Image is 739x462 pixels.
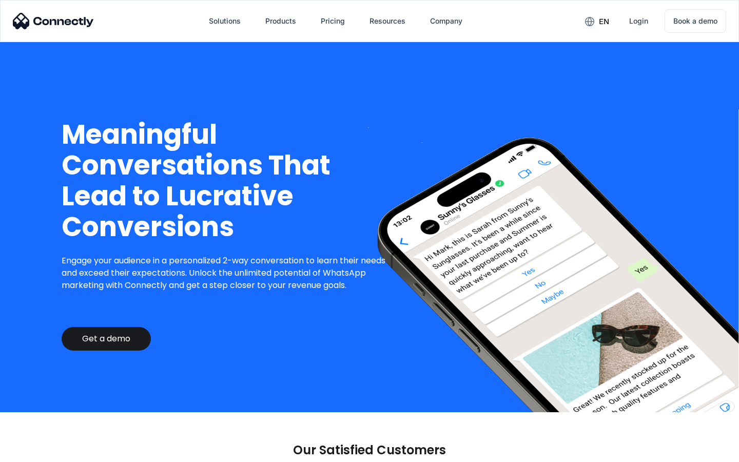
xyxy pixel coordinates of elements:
div: Login [629,14,648,28]
div: en [599,14,609,29]
a: Login [621,9,656,33]
ul: Language list [21,444,62,458]
aside: Language selected: English [10,444,62,458]
a: Pricing [313,9,353,33]
div: Company [430,14,462,28]
p: Engage your audience in a personalized 2-way conversation to learn their needs and exceed their e... [62,255,394,292]
p: Our Satisfied Customers [293,443,446,457]
div: Pricing [321,14,345,28]
div: Resources [369,14,405,28]
a: Book a demo [665,9,726,33]
div: Products [265,14,296,28]
h1: Meaningful Conversations That Lead to Lucrative Conversions [62,119,394,242]
div: Get a demo [82,334,130,344]
a: Get a demo [62,327,151,351]
img: Connectly Logo [13,13,94,29]
div: Solutions [209,14,241,28]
